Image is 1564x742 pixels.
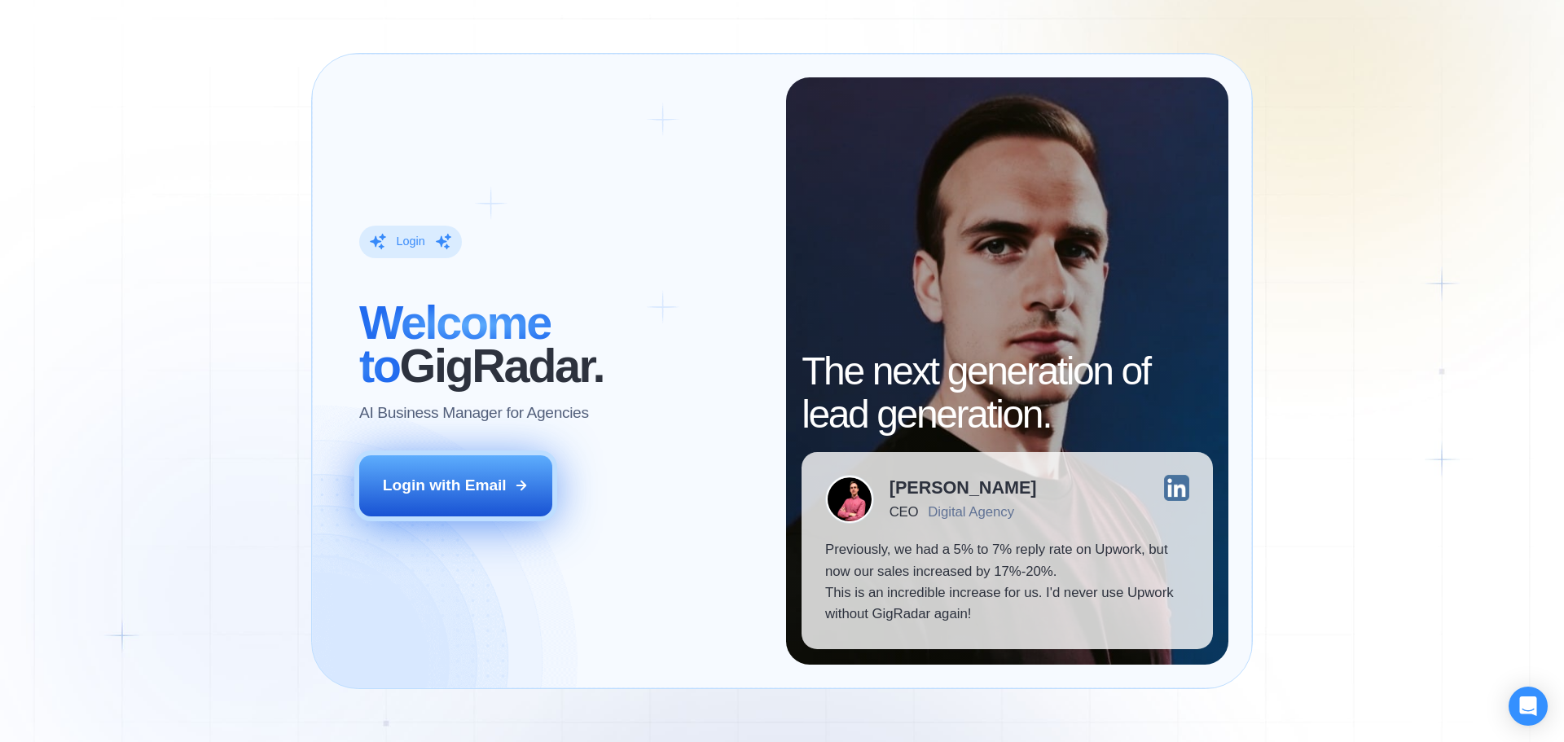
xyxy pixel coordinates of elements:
div: Open Intercom Messenger [1509,687,1548,726]
div: CEO [890,504,918,520]
h2: ‍ GigRadar. [359,301,762,388]
div: Digital Agency [928,504,1014,520]
div: Login with Email [383,475,507,496]
h2: The next generation of lead generation. [802,350,1213,437]
p: AI Business Manager for Agencies [359,402,589,424]
div: Login [396,235,424,250]
span: Welcome to [359,296,551,392]
div: [PERSON_NAME] [890,479,1037,497]
button: Login with Email [359,455,553,516]
p: Previously, we had a 5% to 7% reply rate on Upwork, but now our sales increased by 17%-20%. This ... [825,539,1189,626]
